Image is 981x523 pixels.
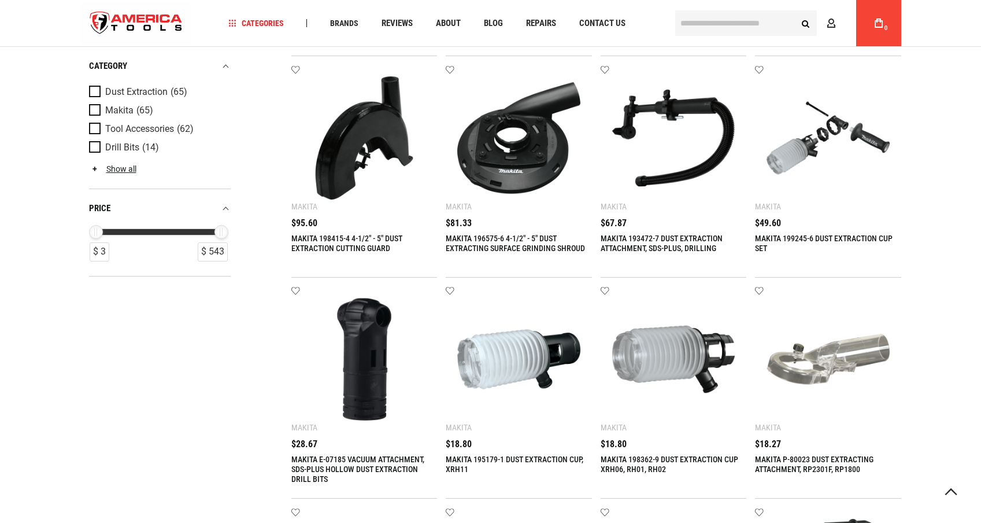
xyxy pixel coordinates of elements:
a: Drill Bits (14) [89,141,228,154]
a: Categories [223,16,289,31]
img: MAKITA 195179-1 DUST EXTRACTION CUP, XRH11 [457,298,580,421]
span: $67.87 [601,219,627,228]
span: About [436,19,461,28]
span: $18.80 [601,440,627,449]
span: $81.33 [446,219,472,228]
a: Show all [89,164,136,174]
div: Makita [601,423,627,432]
span: Blog [484,19,503,28]
img: MAKITA P-80023 DUST EXTRACTING ATTACHMENT, RP2301F, RP1800 [767,298,890,421]
span: 0 [884,25,888,31]
span: Repairs [526,19,556,28]
a: Makita (65) [89,104,228,117]
div: $ 3 [90,242,109,261]
a: store logo [80,2,193,45]
a: About [431,16,466,31]
div: Makita [755,202,781,211]
span: (14) [142,143,159,153]
img: America Tools [80,2,193,45]
span: Reviews [382,19,413,28]
a: Tool Accessories (62) [89,123,228,135]
img: MAKITA 196575-6 4-1/2 [457,76,580,200]
span: $18.80 [446,440,472,449]
div: price [89,201,231,216]
img: MAKITA 193472-7 DUST EXTRACTION ATTACHMENT, SDS-PLUS, DRILLING [612,76,735,200]
img: MAKITA 198415-4 4-1/2 [303,76,426,200]
span: Dust Extraction [105,87,168,97]
div: Product Filters [89,46,231,277]
a: MAKITA 198415-4 4-1/2" - 5" DUST EXTRACTION CUTTING GUARD [291,234,402,253]
span: $28.67 [291,440,317,449]
a: MAKITA 193472-7 DUST EXTRACTION ATTACHMENT, SDS-PLUS, DRILLING [601,234,723,253]
div: Makita [446,423,472,432]
span: Contact Us [579,19,625,28]
div: Makita [755,423,781,432]
span: (65) [171,87,187,97]
span: Drill Bits [105,142,139,153]
a: Dust Extraction (65) [89,86,228,98]
span: Categories [228,19,284,27]
a: Brands [325,16,364,31]
span: $49.60 [755,219,781,228]
button: Search [795,12,817,34]
a: MAKITA 195179-1 DUST EXTRACTION CUP, XRH11 [446,455,583,474]
a: MAKITA E-07185 VACUUM ATTACHMENT, SDS-PLUS HOLLOW DUST EXTRACTION DRILL BITS [291,455,424,484]
span: Makita [105,105,134,116]
div: Makita [601,202,627,211]
div: Makita [291,202,317,211]
a: Reviews [376,16,418,31]
img: MAKITA 198362-9 DUST EXTRACTION CUP XRH06, RH01, RH02 [612,298,735,421]
a: MAKITA 196575-6 4-1/2" - 5" DUST EXTRACTING SURFACE GRINDING SHROUD [446,234,585,253]
span: Brands [330,19,358,27]
a: Repairs [521,16,561,31]
div: Makita [291,423,317,432]
span: (65) [136,106,153,116]
span: (62) [177,124,194,134]
img: MAKITA E-07185 VACUUM ATTACHMENT, SDS-PLUS HOLLOW DUST EXTRACTION DRILL BITS [303,298,426,421]
span: Tool Accessories [105,124,174,134]
a: Blog [479,16,508,31]
div: category [89,58,231,74]
a: MAKITA P-80023 DUST EXTRACTING ATTACHMENT, RP2301F, RP1800 [755,455,873,474]
a: MAKITA 199245-6 DUST EXTRACTION CUP SET [755,234,893,253]
div: Makita [446,202,472,211]
span: $18.27 [755,440,781,449]
img: MAKITA 199245-6 DUST EXTRACTION CUP SET [767,76,890,200]
a: MAKITA 198362-9 DUST EXTRACTION CUP XRH06, RH01, RH02 [601,455,738,474]
div: $ 543 [198,242,228,261]
a: Contact Us [574,16,631,31]
span: $95.60 [291,219,317,228]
